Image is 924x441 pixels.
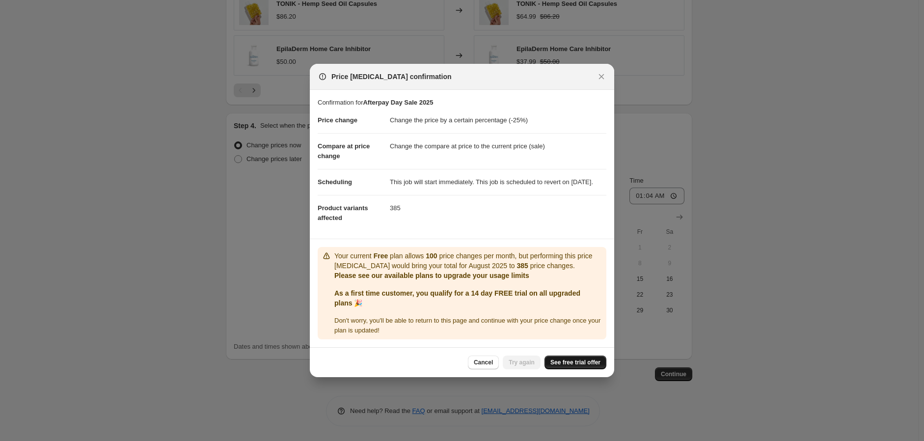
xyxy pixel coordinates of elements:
[390,133,606,159] dd: Change the compare at price to the current price (sale)
[550,358,600,366] span: See free trial offer
[390,108,606,133] dd: Change the price by a certain percentage (-25%)
[374,252,388,260] b: Free
[334,317,600,334] span: Don ' t worry, you ' ll be able to return to this page and continue with your price change once y...
[334,251,602,271] p: Your current plan allows price changes per month, but performing this price [MEDICAL_DATA] would ...
[474,358,493,366] span: Cancel
[390,195,606,221] dd: 385
[517,262,528,270] b: 385
[318,178,352,186] span: Scheduling
[595,70,608,83] button: Close
[318,204,368,221] span: Product variants affected
[318,142,370,160] span: Compare at price change
[318,98,606,108] p: Confirmation for
[468,356,499,369] button: Cancel
[544,356,606,369] a: See free trial offer
[390,169,606,195] dd: This job will start immediately. This job is scheduled to revert on [DATE].
[318,116,357,124] span: Price change
[331,72,452,82] span: Price [MEDICAL_DATA] confirmation
[334,289,580,307] b: As a first time customer, you qualify for a 14 day FREE trial on all upgraded plans 🎉
[426,252,437,260] b: 100
[363,99,433,106] b: Afterpay Day Sale 2025
[334,271,602,280] p: Please see our available plans to upgrade your usage limits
